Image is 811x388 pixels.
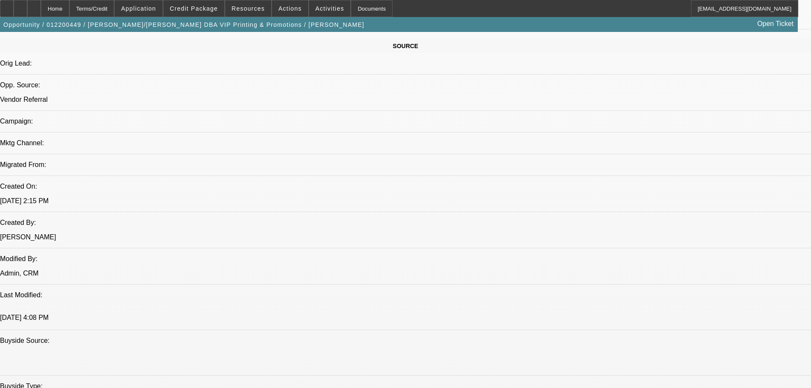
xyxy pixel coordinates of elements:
span: Opportunity / 012200449 / [PERSON_NAME]/[PERSON_NAME] DBA VIP Printing & Promotions / [PERSON_NAME] [3,21,364,28]
button: Resources [225,0,271,17]
button: Actions [272,0,308,17]
span: SOURCE [393,43,418,49]
span: Resources [232,5,265,12]
a: Open Ticket [754,17,797,31]
span: Actions [278,5,302,12]
button: Credit Package [163,0,224,17]
span: Activities [315,5,344,12]
span: Credit Package [170,5,218,12]
button: Application [115,0,162,17]
span: Application [121,5,156,12]
button: Activities [309,0,351,17]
